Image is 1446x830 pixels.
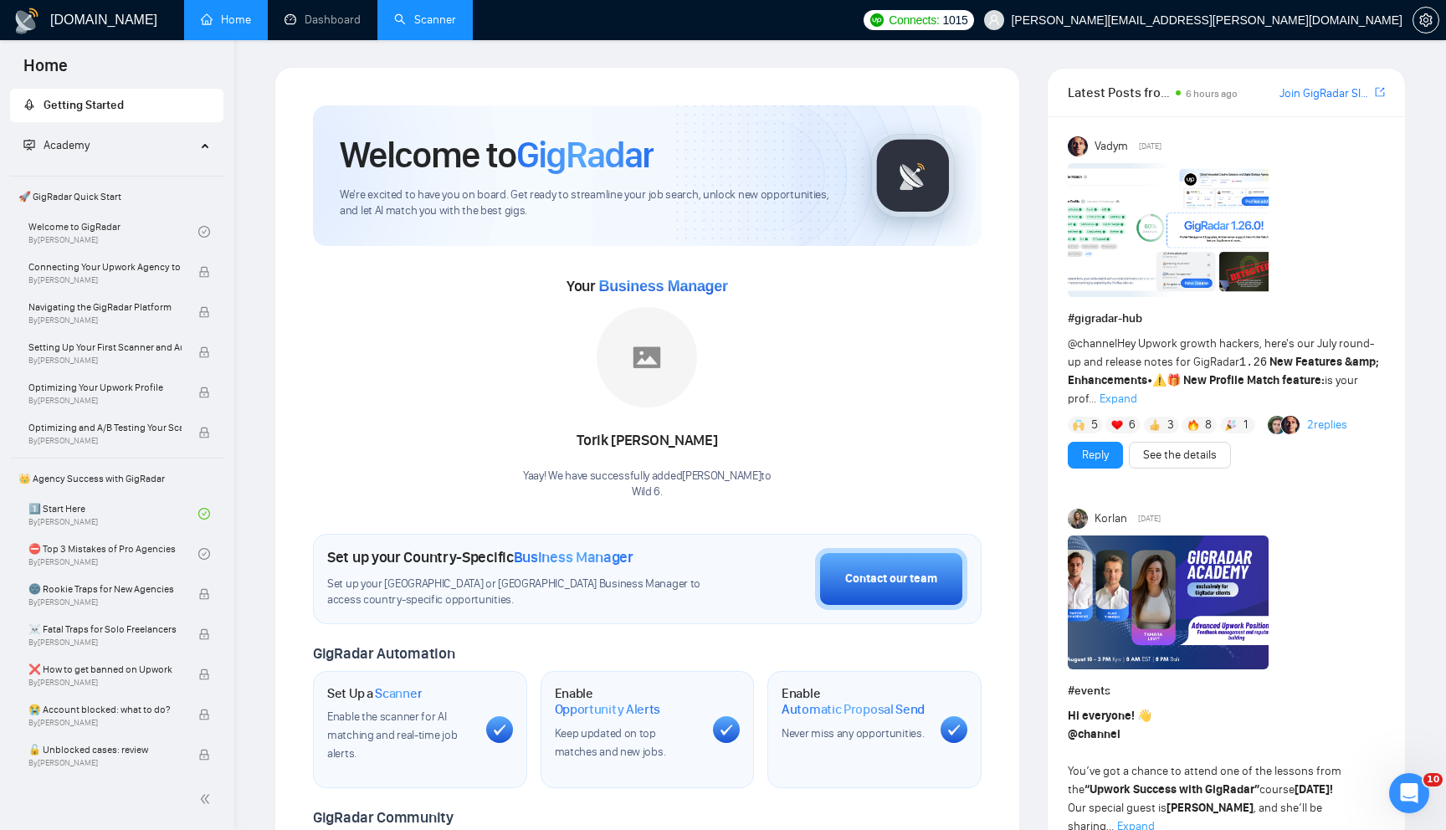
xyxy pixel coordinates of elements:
span: lock [198,628,210,640]
strong: New Profile Match feature: [1183,373,1325,387]
code: 1.26 [1239,356,1268,369]
span: By [PERSON_NAME] [28,356,182,366]
h1: # gigradar-hub [1068,310,1385,328]
h1: Enable [782,685,927,718]
img: 🙌 [1073,419,1084,431]
span: 🎁 [1167,373,1181,387]
span: lock [198,306,210,318]
span: 1015 [942,11,967,29]
span: GigRadar [516,132,654,177]
span: lock [198,749,210,761]
span: Optimizing and A/B Testing Your Scanner for Better Results [28,419,182,436]
span: 🚀 GigRadar Quick Start [12,180,222,213]
strong: [DATE]! [1295,782,1333,797]
span: @channel [1068,727,1120,741]
span: Set up your [GEOGRAPHIC_DATA] or [GEOGRAPHIC_DATA] Business Manager to access country-specific op... [327,576,711,608]
img: ❤️ [1111,419,1123,431]
span: double-left [199,791,216,807]
a: searchScanner [394,13,456,27]
div: Contact our team [845,570,937,588]
div: Yaay! We have successfully added [PERSON_NAME] to [523,469,772,500]
span: 6 [1129,417,1136,433]
h1: # events [1068,682,1385,700]
span: 😭 Account blocked: what to do? [28,701,182,718]
span: check-circle [198,226,210,238]
button: setting [1413,7,1439,33]
span: Korlan [1095,510,1127,528]
span: By [PERSON_NAME] [28,758,182,768]
a: Reply [1082,446,1109,464]
li: Getting Started [10,89,223,122]
span: ⚠️ [1152,373,1167,387]
span: 🌚 Rookie Traps for New Agencies [28,581,182,597]
a: dashboardDashboard [285,13,361,27]
span: lock [198,346,210,358]
span: lock [198,669,210,680]
span: GigRadar Automation [313,644,454,663]
span: Expand [1100,392,1137,406]
span: Setting Up Your First Scanner and Auto-Bidder [28,339,182,356]
span: Getting Started [44,98,124,112]
span: setting [1413,13,1438,27]
span: We're excited to have you on board. Get ready to streamline your job search, unlock new opportuni... [340,187,844,219]
span: Home [10,54,81,89]
img: 🎉 [1225,419,1237,431]
span: By [PERSON_NAME] [28,315,182,325]
span: [DATE] [1139,139,1161,154]
img: F09ASNL5WRY-GR%20Academy%20-%20Tamara%20Levit.png [1068,535,1269,669]
span: By [PERSON_NAME] [28,396,182,406]
span: By [PERSON_NAME] [28,275,182,285]
span: 8 [1205,417,1212,433]
span: lock [198,709,210,720]
h1: Set Up a [327,685,422,702]
div: Torik [PERSON_NAME] [523,427,772,455]
strong: [PERSON_NAME] [1167,801,1254,815]
a: 1️⃣ Start HereBy[PERSON_NAME] [28,495,198,532]
span: Academy [23,138,90,152]
span: By [PERSON_NAME] [28,638,182,648]
h1: Set up your Country-Specific [327,548,633,566]
span: lock [198,387,210,398]
span: Latest Posts from the GigRadar Community [1068,82,1171,103]
a: ⛔ Top 3 Mistakes of Pro AgenciesBy[PERSON_NAME] [28,535,198,572]
span: Hey Upwork growth hackers, here's our July round-up and release notes for GigRadar • is your prof... [1068,336,1380,406]
span: Your [567,277,728,295]
img: Alex B [1268,416,1286,434]
span: By [PERSON_NAME] [28,678,182,688]
img: Vadym [1068,136,1088,156]
strong: “Upwork Success with GigRadar” [1084,782,1259,797]
span: 3 [1167,417,1174,433]
button: Reply [1068,442,1123,469]
span: ❌ How to get banned on Upwork [28,661,182,678]
span: 10 [1423,773,1443,786]
span: 1 [1243,417,1248,433]
h1: Enable [555,685,700,718]
a: See the details [1143,446,1217,464]
span: 👋 [1137,709,1151,723]
span: 🔓 Unblocked cases: review [28,741,182,758]
span: By [PERSON_NAME] [28,436,182,446]
span: Business Manager [598,278,727,295]
a: Welcome to GigRadarBy[PERSON_NAME] [28,213,198,250]
span: By [PERSON_NAME] [28,597,182,607]
span: check-circle [198,548,210,560]
span: [DATE] [1138,511,1161,526]
span: fund-projection-screen [23,139,35,151]
span: GigRadar Community [313,808,454,827]
img: logo [13,8,40,34]
img: 🔥 [1187,419,1199,431]
img: Korlan [1068,509,1088,529]
span: Opportunity Alerts [555,701,661,718]
span: @channel [1068,336,1117,351]
span: By [PERSON_NAME] [28,718,182,728]
span: lock [198,427,210,438]
a: homeHome [201,13,251,27]
a: 2replies [1307,417,1347,433]
span: lock [198,588,210,600]
img: placeholder.png [597,307,697,407]
span: user [988,14,1000,26]
span: lock [198,266,210,278]
span: Connecting Your Upwork Agency to GigRadar [28,259,182,275]
span: Enable the scanner for AI matching and real-time job alerts. [327,710,457,761]
p: Wild 6 . [523,484,772,500]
